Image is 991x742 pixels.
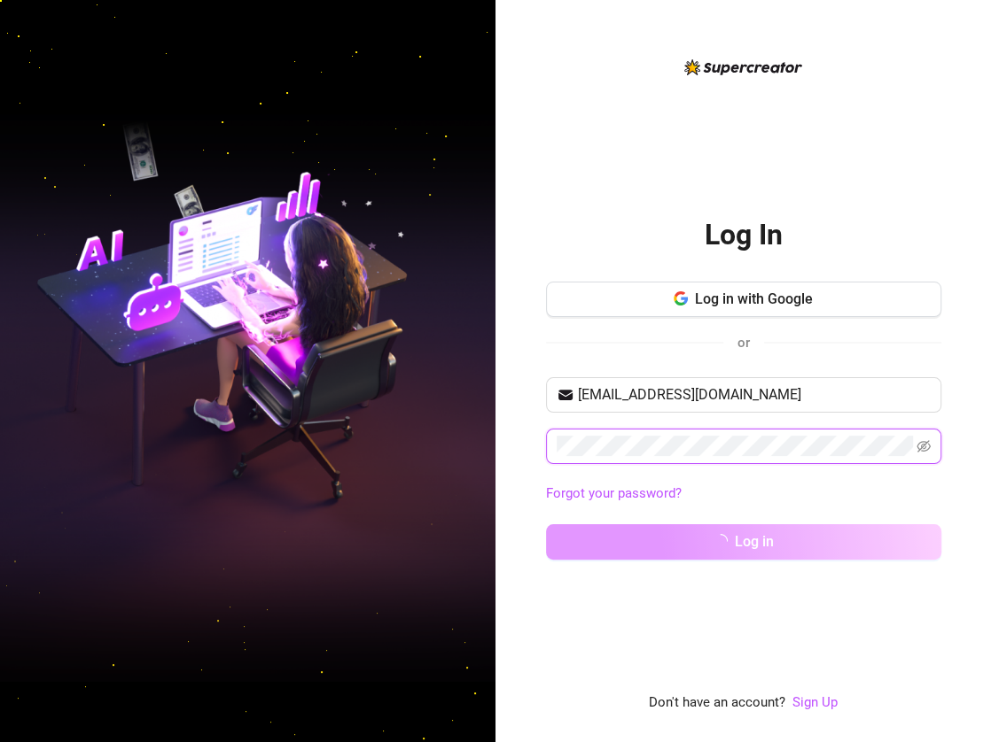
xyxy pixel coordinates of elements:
input: Your email [578,384,931,406]
a: Sign Up [792,692,838,714]
span: Log in with Google [695,290,813,307]
a: Forgot your password? [546,483,941,505]
a: Forgot your password? [546,485,682,501]
span: loading [713,534,727,548]
span: or [737,335,750,351]
span: Log in [735,533,774,550]
button: Log in [546,524,941,560]
h2: Log In [705,217,783,253]
img: logo-BBDzfeDw.svg [684,59,802,75]
span: eye-invisible [917,439,931,453]
button: Log in with Google [546,282,941,317]
a: Sign Up [792,694,838,710]
span: Don't have an account? [649,692,785,714]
